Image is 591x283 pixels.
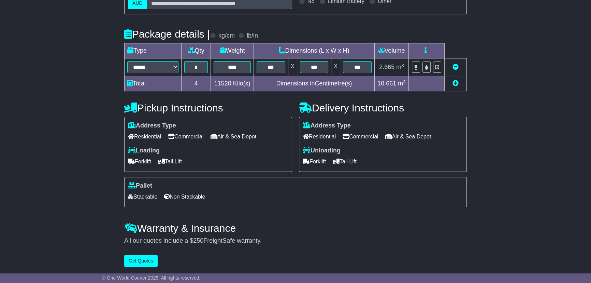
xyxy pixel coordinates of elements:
span: Stackable [128,191,157,202]
td: Dimensions in Centimetre(s) [254,76,375,91]
td: Volume [374,43,408,58]
span: Forklift [303,156,326,167]
span: Tail Lift [333,156,357,167]
span: Forklift [128,156,151,167]
h4: Package details | [124,28,210,40]
span: 11520 [214,80,231,87]
label: Loading [128,147,160,154]
span: Non Stackable [164,191,205,202]
sup: 3 [403,79,406,84]
h4: Warranty & Insurance [124,223,467,234]
sup: 3 [401,63,404,68]
td: 4 [182,76,211,91]
span: Commercial [343,131,378,142]
span: 2.665 [379,64,394,70]
td: Type [125,43,182,58]
h4: Delivery Instructions [299,102,467,113]
td: Qty [182,43,211,58]
label: kg/cm [218,32,235,40]
td: Dimensions (L x W x H) [254,43,375,58]
span: Commercial [168,131,203,142]
span: 10.661 [377,80,396,87]
td: x [331,58,340,76]
span: Air & Sea Depot [385,131,431,142]
td: Total [125,76,182,91]
span: m [398,80,406,87]
span: Air & Sea Depot [211,131,257,142]
div: All our quotes include a $ FreightSafe warranty. [124,237,467,245]
span: m [396,64,404,70]
a: Add new item [452,80,459,87]
button: Get Quotes [124,255,158,267]
label: Pallet [128,182,152,190]
a: Remove this item [452,64,459,70]
label: Unloading [303,147,341,154]
label: Address Type [128,122,176,130]
label: Address Type [303,122,351,130]
label: lb/in [247,32,258,40]
span: Residential [303,131,336,142]
h4: Pickup Instructions [124,102,292,113]
span: Residential [128,131,161,142]
td: Weight [211,43,254,58]
span: 250 [193,237,203,244]
span: Tail Lift [158,156,182,167]
td: Kilo(s) [211,76,254,91]
span: © One World Courier 2025. All rights reserved. [102,275,201,281]
td: x [288,58,297,76]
